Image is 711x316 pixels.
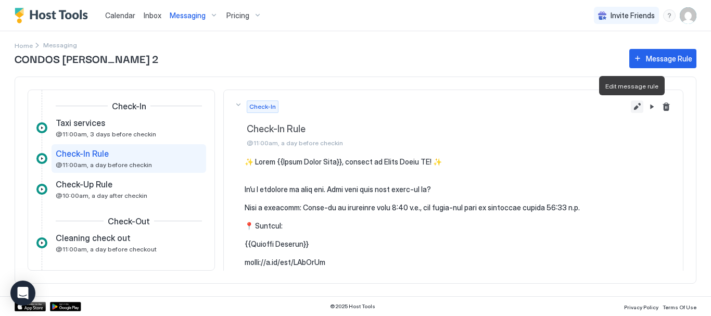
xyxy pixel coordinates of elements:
[15,302,46,311] a: App Store
[105,11,135,20] span: Calendar
[629,49,696,68] button: Message Rule
[663,9,676,22] div: menu
[330,303,375,310] span: © 2025 Host Tools
[15,42,33,49] span: Home
[105,10,135,21] a: Calendar
[15,8,93,23] a: Host Tools Logo
[224,90,683,158] button: Check-InCheck-In Rule@11:00am, a day before checkinEdit message rulePause Message RuleDelete mess...
[43,41,77,49] span: Breadcrumb
[226,11,249,20] span: Pricing
[144,11,161,20] span: Inbox
[56,233,131,243] span: Cleaning check out
[611,11,655,20] span: Invite Friends
[624,301,658,312] a: Privacy Policy
[108,216,150,226] span: Check-Out
[56,192,147,199] span: @10:00am, a day after checkin
[247,123,627,135] span: Check-In Rule
[170,11,206,20] span: Messaging
[56,245,157,253] span: @11:00am, a day before checkout
[56,118,105,128] span: Taxi services
[249,102,276,111] span: Check-In
[56,161,152,169] span: @11:00am, a day before checkin
[112,101,146,111] span: Check-In
[15,50,619,66] span: CONDOS [PERSON_NAME] 2
[50,302,81,311] a: Google Play Store
[15,40,33,50] a: Home
[144,10,161,21] a: Inbox
[56,130,156,138] span: @11:00am, 3 days before checkin
[660,100,672,113] button: Delete message rule
[605,82,658,90] span: Edit message rule
[247,139,627,147] span: @11:00am, a day before checkin
[646,53,692,64] div: Message Rule
[56,148,109,159] span: Check-In Rule
[663,301,696,312] a: Terms Of Use
[624,304,658,310] span: Privacy Policy
[680,7,696,24] div: User profile
[15,40,33,50] div: Breadcrumb
[631,100,643,113] button: Edit message rule
[663,304,696,310] span: Terms Of Use
[10,281,35,306] div: Open Intercom Messenger
[56,179,112,189] span: Check-Up Rule
[645,100,658,113] button: Pause Message Rule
